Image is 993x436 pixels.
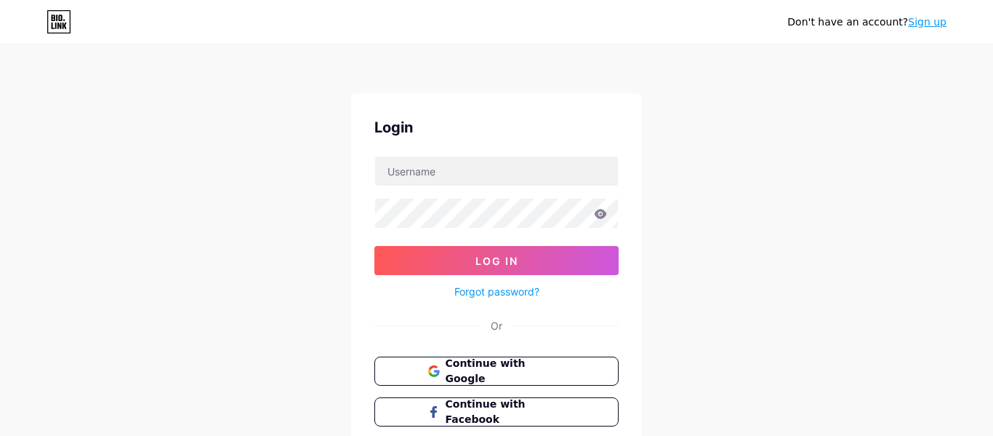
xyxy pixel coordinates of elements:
button: Continue with Facebook [374,397,619,427]
a: Forgot password? [454,284,539,299]
div: Or [491,318,502,333]
span: Log In [475,255,518,267]
button: Log In [374,246,619,275]
span: Continue with Facebook [446,397,566,427]
button: Continue with Google [374,357,619,386]
div: Login [374,116,619,138]
input: Username [375,156,618,186]
a: Sign up [908,16,946,28]
div: Don't have an account? [787,15,946,30]
span: Continue with Google [446,356,566,387]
